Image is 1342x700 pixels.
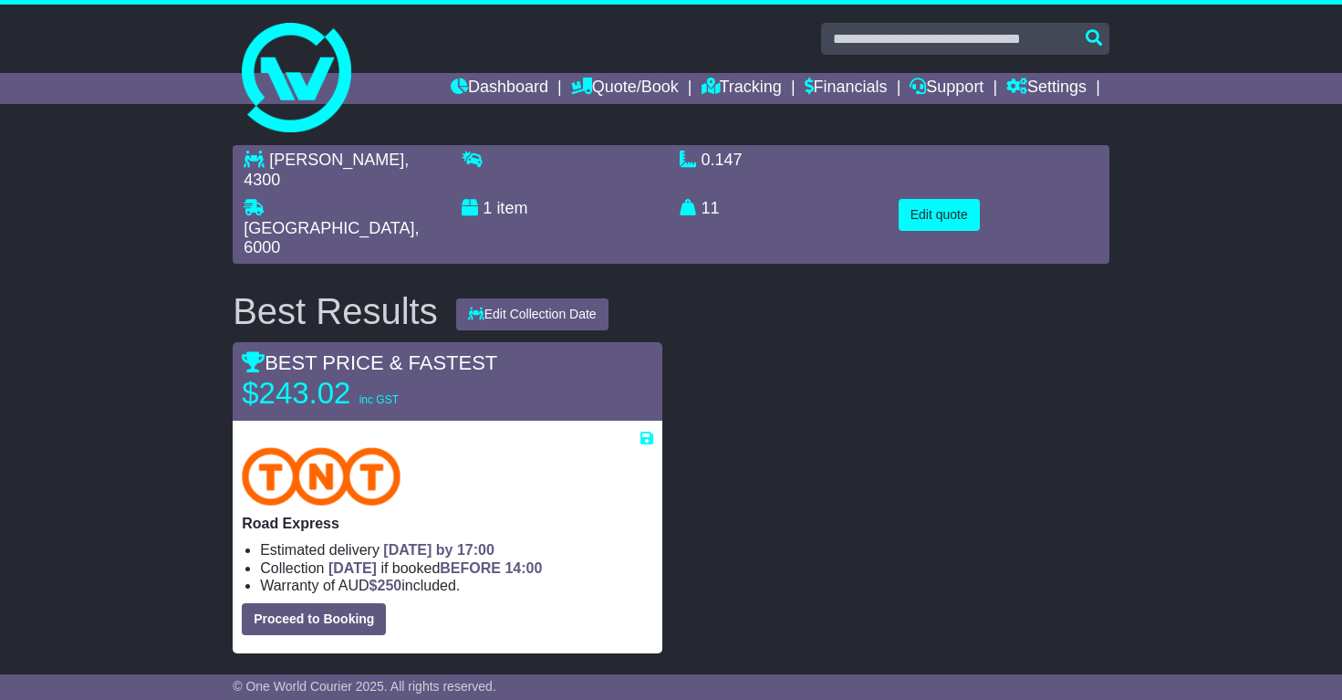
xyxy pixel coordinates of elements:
div: Best Results [224,291,447,331]
button: Edit quote [899,199,980,231]
button: Proceed to Booking [242,603,386,635]
span: [DATE] by 17:00 [383,542,494,558]
a: Dashboard [451,73,548,104]
a: Settings [1006,73,1087,104]
a: Financials [805,73,888,104]
a: Quote/Book [571,73,679,104]
span: [DATE] [328,560,377,576]
span: inc GST [359,393,399,406]
li: Collection [260,559,652,577]
span: [GEOGRAPHIC_DATA] [244,219,414,237]
span: © One World Courier 2025. All rights reserved. [233,679,496,694]
button: Edit Collection Date [456,298,609,330]
span: $ [369,578,402,593]
span: 0.147 [702,151,743,169]
p: $243.02 [242,375,470,412]
a: Support [910,73,983,104]
span: BEFORE [440,560,501,576]
img: TNT Domestic: Road Express [242,447,401,506]
span: 14:00 [505,560,542,576]
a: Tracking [702,73,782,104]
span: item [496,199,527,217]
li: Estimated delivery [260,541,652,559]
span: 250 [378,578,402,593]
span: , 4300 [244,151,409,189]
span: , 6000 [244,219,419,257]
span: if booked [328,560,542,576]
span: [PERSON_NAME] [269,151,404,169]
li: Warranty of AUD included. [260,577,652,594]
p: Road Express [242,515,652,532]
span: BEST PRICE & FASTEST [242,351,497,374]
span: 1 [483,199,492,217]
span: 11 [702,199,720,217]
